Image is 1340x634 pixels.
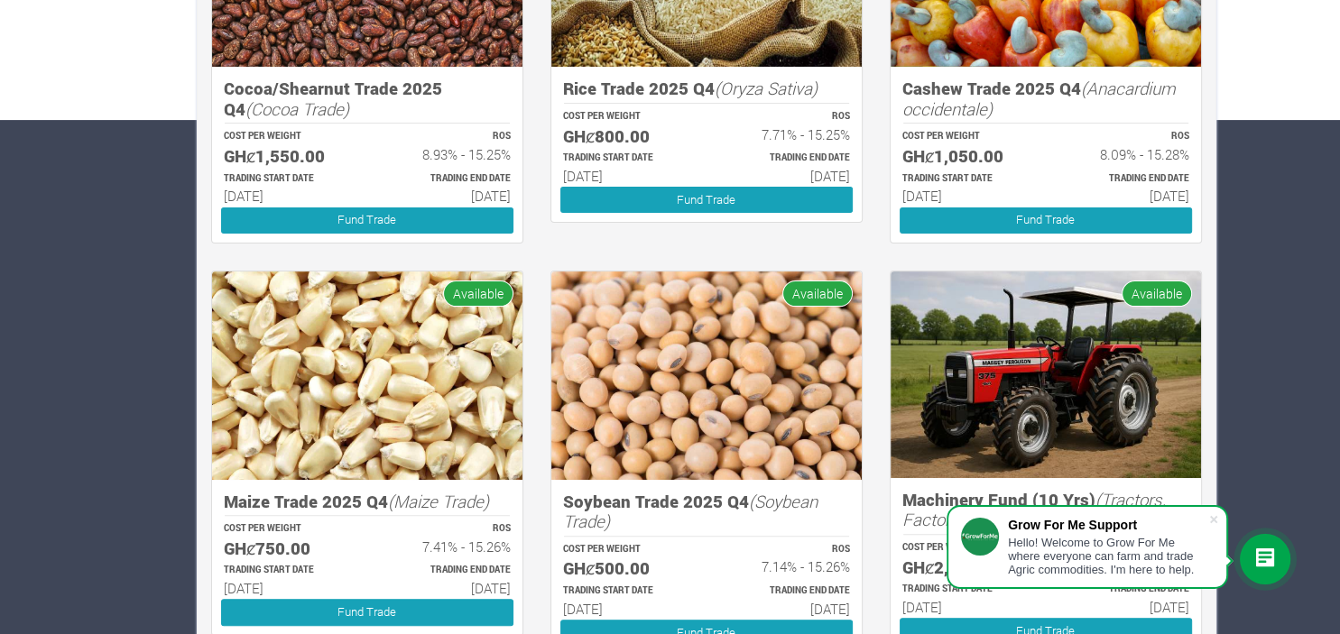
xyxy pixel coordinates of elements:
[902,146,1030,167] h5: GHȼ1,050.00
[902,557,1030,578] h5: GHȼ2,500.00
[1062,599,1189,615] h6: [DATE]
[1062,130,1189,143] p: ROS
[563,558,690,579] h5: GHȼ500.00
[563,78,850,99] h5: Rice Trade 2025 Q4
[563,584,690,598] p: Estimated Trading Start Date
[563,492,850,532] h5: Soybean Trade 2025 Q4
[1062,188,1189,204] h6: [DATE]
[563,543,690,556] p: COST PER WEIGHT
[224,130,351,143] p: COST PER WEIGHT
[245,97,349,120] i: (Cocoa Trade)
[384,538,511,555] h6: 7.41% - 15.26%
[902,490,1189,530] h5: Machinery Fund (10 Yrs)
[563,490,818,533] i: (Soybean Trade)
[224,492,511,512] h5: Maize Trade 2025 Q4
[900,207,1192,234] a: Fund Trade
[723,584,850,598] p: Estimated Trading End Date
[723,601,850,617] h6: [DATE]
[715,77,818,99] i: (Oryza Sativa)
[1062,583,1189,596] p: Estimated Trading End Date
[723,152,850,165] p: Estimated Trading End Date
[891,271,1201,478] img: growforme image
[384,188,511,204] h6: [DATE]
[782,280,853,307] span: Available
[902,188,1030,204] h6: [DATE]
[224,188,351,204] h6: [DATE]
[384,522,511,536] p: ROS
[384,580,511,596] h6: [DATE]
[1062,146,1189,162] h6: 8.09% - 15.28%
[902,130,1030,143] p: COST PER WEIGHT
[443,280,513,307] span: Available
[563,601,690,617] h6: [DATE]
[902,541,1030,555] p: COST PER WEIGHT
[224,580,351,596] h6: [DATE]
[723,126,850,142] h6: 7.71% - 15.25%
[902,77,1176,120] i: (Anacardium occidentale)
[212,271,522,480] img: growforme image
[563,110,690,124] p: COST PER WEIGHT
[902,599,1030,615] h6: [DATE]
[902,172,1030,186] p: Estimated Trading Start Date
[384,172,511,186] p: Estimated Trading End Date
[1122,280,1192,307] span: Available
[224,78,511,119] h5: Cocoa/Shearnut Trade 2025 Q4
[563,126,690,147] h5: GHȼ800.00
[224,146,351,167] h5: GHȼ1,550.00
[902,78,1189,119] h5: Cashew Trade 2025 Q4
[563,152,690,165] p: Estimated Trading Start Date
[723,543,850,556] p: ROS
[224,538,351,559] h5: GHȼ750.00
[1008,536,1208,576] div: Hello! Welcome to Grow For Me where everyone can farm and trade Agric commodities. I'm here to help.
[221,207,513,234] a: Fund Trade
[563,168,690,184] h6: [DATE]
[902,583,1030,596] p: Estimated Trading Start Date
[723,168,850,184] h6: [DATE]
[560,187,853,213] a: Fund Trade
[723,110,850,124] p: ROS
[1008,518,1208,532] div: Grow For Me Support
[388,490,489,512] i: (Maize Trade)
[384,130,511,143] p: ROS
[221,599,513,625] a: Fund Trade
[723,558,850,574] h6: 7.14% - 15.26%
[224,522,351,536] p: COST PER WEIGHT
[1062,172,1189,186] p: Estimated Trading End Date
[902,488,1166,531] i: (Tractors, Factories and Machines)
[224,564,351,577] p: Estimated Trading Start Date
[551,271,862,480] img: growforme image
[224,172,351,186] p: Estimated Trading Start Date
[384,146,511,162] h6: 8.93% - 15.25%
[384,564,511,577] p: Estimated Trading End Date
